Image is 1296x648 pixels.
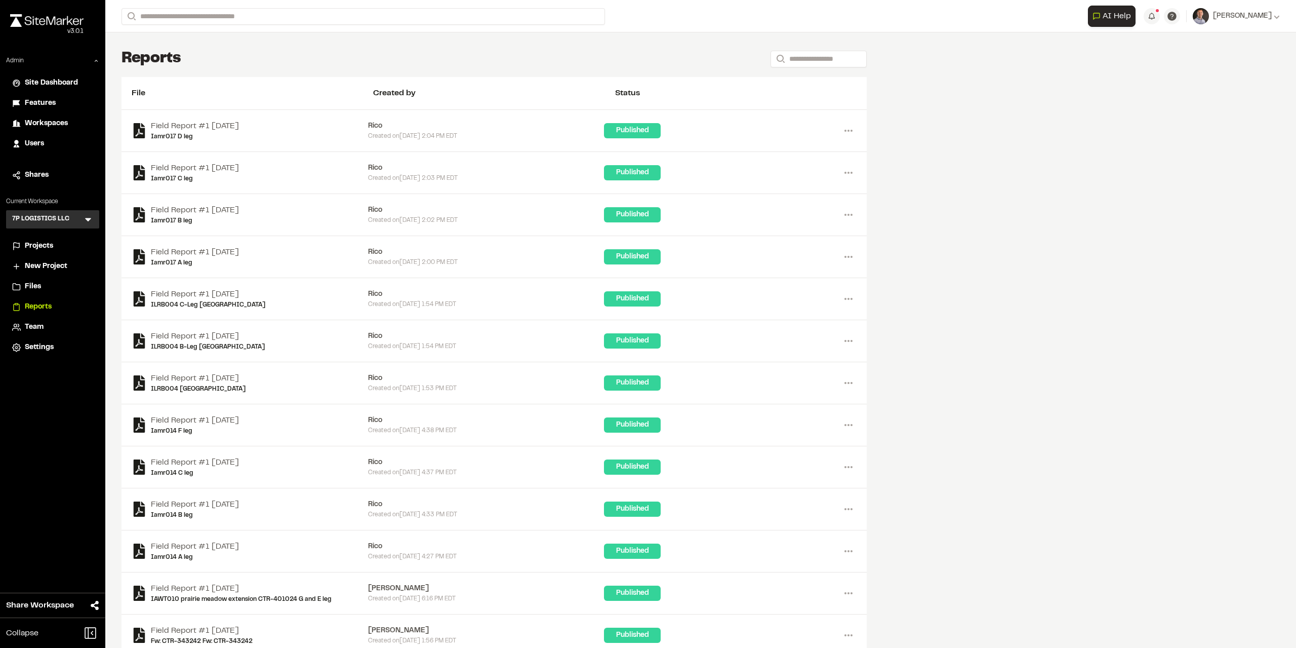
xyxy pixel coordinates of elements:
[368,216,604,225] div: Created on [DATE] 2:02 PM EDT
[368,541,604,552] div: Rico
[6,56,24,65] p: Admin
[368,121,604,132] div: Rico
[368,468,604,477] div: Created on [DATE] 4:37 PM EDT
[6,599,74,612] span: Share Workspace
[368,247,604,258] div: Rico
[368,636,604,645] div: Created on [DATE] 1:56 PM EDT
[121,49,181,69] h1: Reports
[25,118,68,129] span: Workspaces
[1193,8,1209,24] img: User
[373,87,615,99] div: Created by
[6,197,99,206] p: Current Workspace
[12,78,93,89] a: Site Dashboard
[604,165,661,180] div: Published
[151,414,239,427] a: Field Report #1 [DATE]
[10,14,84,27] img: rebrand.png
[368,174,604,183] div: Created on [DATE] 2:03 PM EDT
[368,552,604,561] div: Created on [DATE] 4:27 PM EDT
[132,87,373,99] div: File
[151,204,239,216] a: Field Report #1 [DATE]
[151,246,239,258] a: Field Report #1 [DATE]
[12,342,93,353] a: Settings
[151,132,239,141] a: Iamr017 D leg
[121,8,140,25] button: Search
[1088,6,1136,27] button: Open AI Assistant
[151,216,239,225] a: Iamr017 B leg
[1213,11,1272,22] span: [PERSON_NAME]
[368,289,604,300] div: Rico
[12,281,93,292] a: Files
[604,460,661,475] div: Published
[368,300,604,309] div: Created on [DATE] 1:54 PM EDT
[368,457,604,468] div: Rico
[151,385,246,394] a: ILRB004 [GEOGRAPHIC_DATA]
[368,415,604,426] div: Rico
[151,553,239,562] a: Iamr014 A leg
[771,51,789,67] button: Search
[12,322,93,333] a: Team
[12,261,93,272] a: New Project
[604,249,661,264] div: Published
[151,342,265,352] a: ILRB004 B-Leg [GEOGRAPHIC_DATA]
[368,625,604,636] div: [PERSON_NAME]
[12,301,93,313] a: Reports
[151,499,239,511] a: Field Report #1 [DATE]
[368,331,604,342] div: Rico
[604,375,661,391] div: Published
[12,138,93,149] a: Users
[151,625,253,637] a: Field Report #1 [DATE]
[12,98,93,109] a: Features
[604,417,661,433] div: Published
[25,170,49,181] span: Shares
[151,427,239,436] a: Iamr014 F leg
[151,162,239,174] a: Field Report #1 [DATE]
[25,138,44,149] span: Users
[151,456,239,469] a: Field Report #1 [DATE]
[368,510,604,519] div: Created on [DATE] 4:33 PM EDT
[368,426,604,435] div: Created on [DATE] 4:38 PM EDT
[25,98,56,109] span: Features
[25,342,54,353] span: Settings
[1088,6,1140,27] div: Open AI Assistant
[12,241,93,252] a: Projects
[25,241,53,252] span: Projects
[151,595,332,604] a: IAWT010 prairie meadow extension CTR-401024 G and E leg
[151,330,265,342] a: Field Report #1 [DATE]
[25,261,67,272] span: New Project
[25,281,41,292] span: Files
[604,628,661,643] div: Published
[368,342,604,351] div: Created on [DATE] 1:54 PM EDT
[368,594,604,603] div: Created on [DATE] 6:16 PM EDT
[12,214,69,224] h3: 7P LOGISTICS LLC
[25,301,52,313] span: Reports
[604,207,661,222] div: Published
[25,322,44,333] span: Team
[25,78,78,89] span: Site Dashboard
[604,291,661,307] div: Published
[6,627,38,639] span: Collapse
[368,258,604,267] div: Created on [DATE] 2:00 PM EDT
[368,384,604,393] div: Created on [DATE] 1:53 PM EDT
[1193,8,1280,24] button: [PERSON_NAME]
[12,118,93,129] a: Workspaces
[368,373,604,384] div: Rico
[151,469,239,478] a: Iamr014 C leg
[151,372,246,385] a: Field Report #1 [DATE]
[604,544,661,559] div: Published
[368,499,604,510] div: Rico
[151,541,239,553] a: Field Report #1 [DATE]
[615,87,857,99] div: Status
[368,205,604,216] div: Rico
[368,583,604,594] div: [PERSON_NAME]
[151,511,239,520] a: Iamr014 B leg
[368,163,604,174] div: Rico
[151,120,239,132] a: Field Report #1 [DATE]
[151,300,265,310] a: ILRB004 C-Leg [GEOGRAPHIC_DATA]
[1103,10,1131,22] span: AI Help
[10,27,84,36] div: Oh geez...please don't...
[151,258,239,268] a: Iamr017 A leg
[604,333,661,349] div: Published
[604,123,661,138] div: Published
[604,502,661,517] div: Published
[12,170,93,181] a: Shares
